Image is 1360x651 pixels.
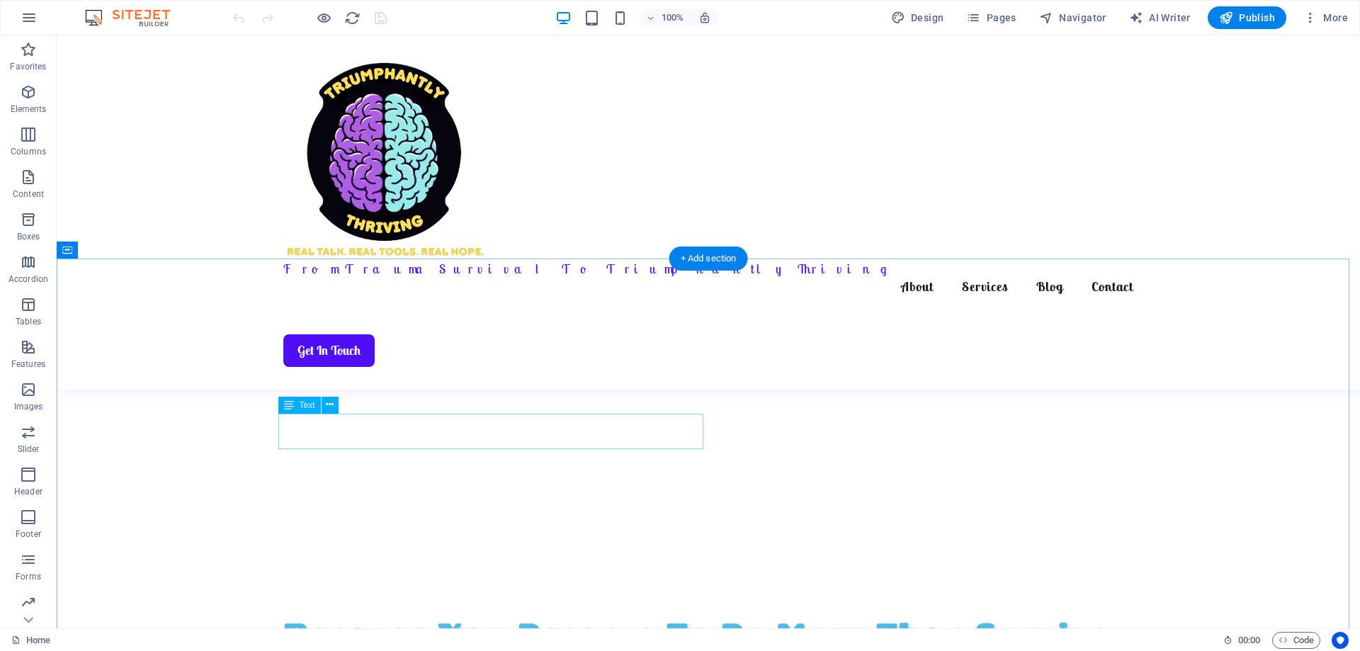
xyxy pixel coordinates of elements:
[1129,11,1191,25] span: AI Writer
[1219,11,1275,25] span: Publish
[344,10,361,26] i: Reload page
[18,443,40,455] p: Slider
[14,486,42,497] p: Header
[1039,11,1106,25] span: Navigator
[1298,6,1354,29] button: More
[885,6,950,29] button: Design
[885,6,950,29] div: Design (Ctrl+Alt+Y)
[1123,6,1196,29] button: AI Writer
[640,9,691,26] button: 100%
[966,11,1016,25] span: Pages
[1238,632,1260,649] span: 00 00
[11,632,50,649] a: Click to cancel selection. Double-click to open Pages
[1223,632,1261,649] h6: Session time
[16,316,41,327] p: Tables
[1332,632,1349,649] button: Usercentrics
[1208,6,1286,29] button: Publish
[14,401,43,412] p: Images
[315,9,332,26] button: Click here to leave preview mode and continue editing
[1272,632,1320,649] button: Code
[16,528,41,540] p: Footer
[16,571,41,582] p: Forms
[960,6,1021,29] button: Pages
[300,401,315,409] span: Text
[662,9,684,26] h6: 100%
[11,103,47,115] p: Elements
[344,9,361,26] button: reload
[669,247,748,271] div: + Add section
[698,11,711,24] i: On resize automatically adjust zoom level to fit chosen device.
[1279,632,1314,649] span: Code
[8,273,48,285] p: Accordion
[1303,11,1348,25] span: More
[13,188,44,200] p: Content
[17,231,40,242] p: Boxes
[11,358,45,370] p: Features
[1248,635,1250,645] span: :
[11,146,46,157] p: Columns
[891,11,944,25] span: Design
[81,9,188,26] img: Editor Logo
[1033,6,1112,29] button: Navigator
[10,61,46,72] p: Favorites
